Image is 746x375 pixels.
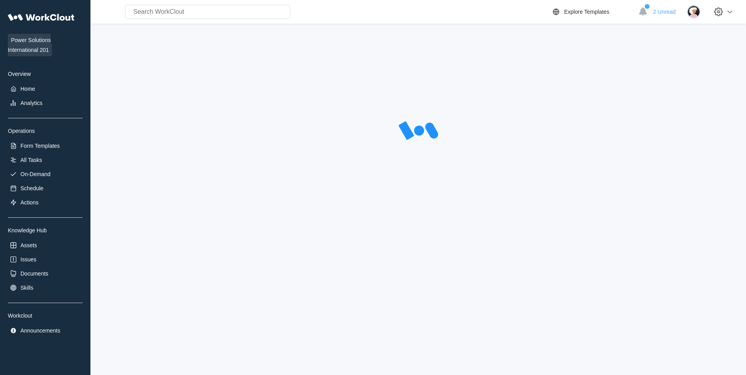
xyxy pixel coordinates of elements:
[8,34,52,56] span: Power Solutions International 201
[125,5,290,19] input: Search WorkClout
[8,282,83,293] a: Skills
[8,325,83,336] a: Announcements
[564,9,609,15] div: Explore Templates
[8,254,83,265] a: Issues
[8,240,83,251] a: Assets
[8,140,83,151] a: Form Templates
[20,256,36,263] div: Issues
[8,97,83,108] a: Analytics
[8,128,83,134] div: Operations
[20,86,35,92] div: Home
[8,169,83,180] a: On-Demand
[8,183,83,194] a: Schedule
[20,143,60,149] div: Form Templates
[20,270,48,277] div: Documents
[8,312,83,319] div: Workclout
[8,154,83,165] a: All Tasks
[8,227,83,233] div: Knowledge Hub
[20,199,39,206] div: Actions
[653,9,676,15] span: 2 Unread
[20,327,60,334] div: Announcements
[8,83,83,94] a: Home
[20,285,33,291] div: Skills
[8,197,83,208] a: Actions
[687,5,700,18] img: user-4.png
[20,100,42,106] div: Analytics
[20,242,37,248] div: Assets
[551,7,634,17] a: Explore Templates
[20,185,43,191] div: Schedule
[20,157,42,163] div: All Tasks
[8,268,83,279] a: Documents
[8,71,83,77] div: Overview
[20,171,50,177] div: On-Demand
